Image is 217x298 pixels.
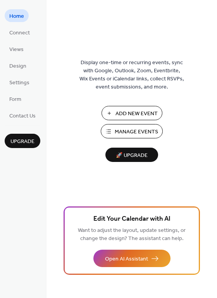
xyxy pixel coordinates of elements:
button: Upgrade [5,134,40,148]
span: Connect [9,29,30,37]
span: Open AI Assistant [105,255,148,263]
button: Add New Event [102,106,162,120]
span: Form [9,95,21,104]
button: Manage Events [101,124,163,138]
a: Home [5,9,29,22]
a: Contact Us [5,109,40,122]
span: Design [9,62,26,70]
span: Upgrade [10,138,34,146]
span: Display one-time or recurring events, sync with Google, Outlook, Zoom, Eventbrite, Wix Events or ... [79,59,184,91]
span: Views [9,46,24,54]
a: Form [5,92,26,105]
span: Manage Events [115,128,158,136]
a: Settings [5,76,34,89]
button: 🚀 Upgrade [105,148,158,162]
a: Connect [5,26,34,39]
a: Design [5,59,31,72]
span: Contact Us [9,112,36,120]
a: Views [5,43,28,55]
span: Edit Your Calendar with AI [93,214,170,225]
button: Open AI Assistant [93,250,170,267]
span: Add New Event [115,110,158,118]
span: Settings [9,79,29,87]
span: Want to adjust the layout, update settings, or change the design? The assistant can help. [78,225,186,244]
span: Home [9,12,24,20]
span: 🚀 Upgrade [110,150,153,161]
